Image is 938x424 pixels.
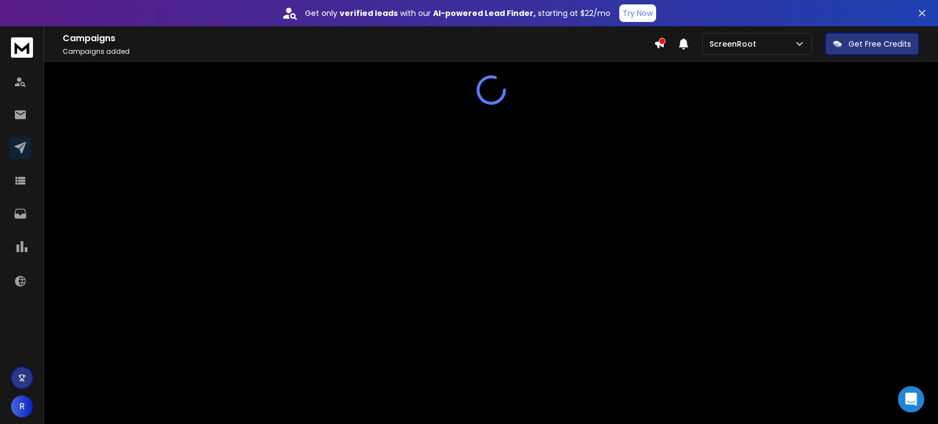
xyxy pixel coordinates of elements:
[63,32,654,45] h1: Campaigns
[11,395,33,417] button: R
[825,33,919,55] button: Get Free Credits
[433,8,536,19] strong: AI-powered Lead Finder,
[340,8,398,19] strong: verified leads
[305,8,610,19] p: Get only with our starting at $22/mo
[11,37,33,58] img: logo
[709,38,761,49] p: ScreenRoot
[623,8,653,19] p: Try Now
[848,38,911,49] p: Get Free Credits
[63,47,654,56] p: Campaigns added
[619,4,656,22] button: Try Now
[898,386,924,412] div: Open Intercom Messenger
